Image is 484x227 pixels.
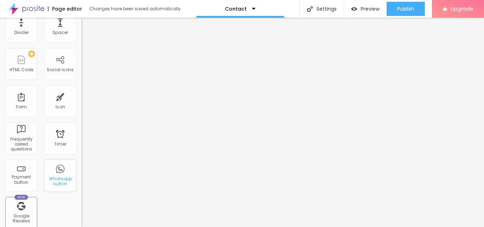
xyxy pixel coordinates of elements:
img: Icone [307,6,313,12]
div: Icon [56,104,65,109]
div: New [15,195,28,200]
div: Divider [14,30,29,35]
span: Preview [361,6,379,12]
div: Spacer [52,30,68,35]
button: Preview [344,2,387,16]
span: Upgrade [450,6,473,12]
div: HTML Code [10,67,33,72]
span: Publish [397,6,414,12]
div: Whatsapp button [46,176,74,187]
img: view-1.svg [351,6,357,12]
div: Changes have been saved automatically [89,7,181,11]
div: Social Icons [47,67,74,72]
div: Payment button [7,175,35,185]
div: Timer [54,142,66,147]
iframe: Editor [81,18,484,227]
button: Publish [387,2,425,16]
p: Contact [225,6,247,11]
div: Frequently asked questions [7,137,35,152]
div: Google Reviews [7,214,35,224]
div: Form [16,104,27,109]
div: Page editor [48,6,82,11]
